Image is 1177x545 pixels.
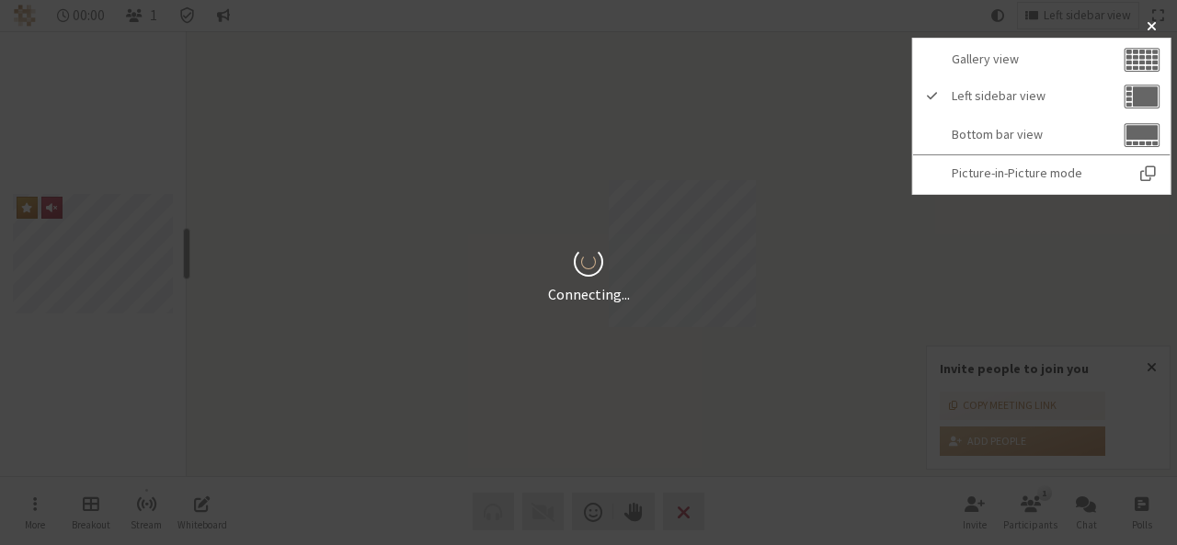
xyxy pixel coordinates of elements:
[913,77,1171,116] button: Left sidebar view
[952,52,1120,66] span: Gallery view
[1123,84,1160,109] img: Left sidebar view
[913,155,1171,194] button: Picture-in-Picture mode
[952,166,1124,180] span: Picture-in-Picture mode
[913,116,1171,154] button: Bottom bar view
[952,128,1120,142] span: Bottom bar view
[1123,47,1160,73] img: Gallery view
[952,89,1120,103] span: Left sidebar view
[913,39,1171,77] button: Gallery view
[1123,122,1160,148] img: Bottom bar view
[548,283,630,305] p: Connecting...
